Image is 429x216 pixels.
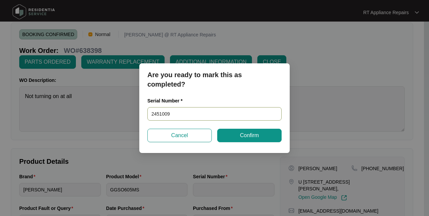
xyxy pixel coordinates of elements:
[147,80,282,89] p: completed?
[240,131,259,140] span: Confirm
[147,70,282,80] p: Are you ready to mark this as
[147,97,188,104] label: Serial Number *
[147,129,212,142] button: Cancel
[171,131,188,140] span: Cancel
[217,129,282,142] button: Confirm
